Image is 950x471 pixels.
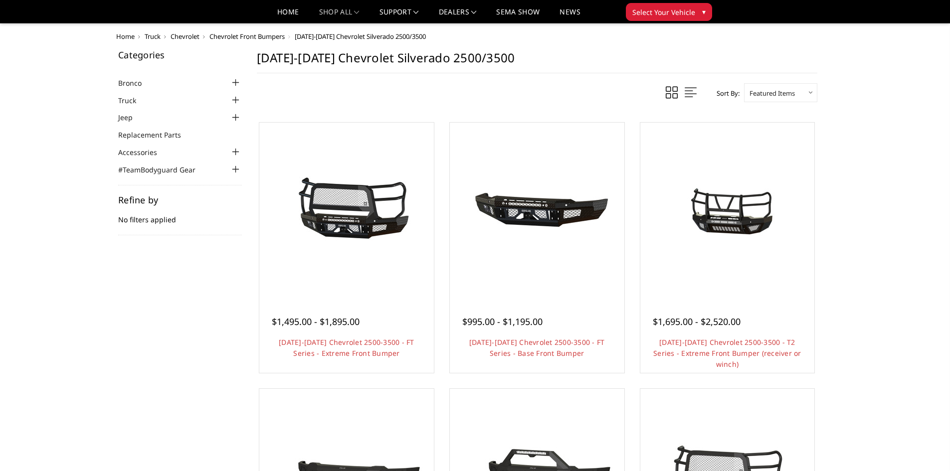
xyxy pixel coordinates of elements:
[632,7,695,17] span: Select Your Vehicle
[277,8,299,23] a: Home
[118,112,145,123] a: Jeep
[171,32,199,41] a: Chevrolet
[209,32,285,41] a: Chevrolet Front Bumpers
[653,337,801,369] a: [DATE]-[DATE] Chevrolet 2500-3500 - T2 Series - Extreme Front Bumper (receiver or winch)
[626,3,712,21] button: Select Your Vehicle
[118,147,170,157] a: Accessories
[643,125,812,295] a: 2024-2026 Chevrolet 2500-3500 - T2 Series - Extreme Front Bumper (receiver or winch) 2024-2026 Ch...
[380,8,419,23] a: Support
[118,164,208,175] a: #TeamBodyguard Gear
[560,8,580,23] a: News
[262,125,431,295] a: 2024-2026 Chevrolet 2500-3500 - FT Series - Extreme Front Bumper 2024-2026 Chevrolet 2500-3500 - ...
[452,125,622,295] a: 2024-2025 Chevrolet 2500-3500 - FT Series - Base Front Bumper 2024-2025 Chevrolet 2500-3500 - FT ...
[439,8,477,23] a: Dealers
[145,32,161,41] a: Truck
[469,337,605,358] a: [DATE]-[DATE] Chevrolet 2500-3500 - FT Series - Base Front Bumper
[118,78,154,88] a: Bronco
[496,8,540,23] a: SEMA Show
[118,50,242,59] h5: Categories
[118,195,242,204] h5: Refine by
[257,50,817,73] h1: [DATE]-[DATE] Chevrolet Silverado 2500/3500
[702,6,706,17] span: ▾
[118,130,193,140] a: Replacement Parts
[653,315,741,327] span: $1,695.00 - $2,520.00
[118,95,149,106] a: Truck
[295,32,426,41] span: [DATE]-[DATE] Chevrolet Silverado 2500/3500
[272,315,360,327] span: $1,495.00 - $1,895.00
[118,195,242,235] div: No filters applied
[319,8,360,23] a: shop all
[711,86,740,101] label: Sort By:
[116,32,135,41] a: Home
[279,337,414,358] a: [DATE]-[DATE] Chevrolet 2500-3500 - FT Series - Extreme Front Bumper
[462,315,543,327] span: $995.00 - $1,195.00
